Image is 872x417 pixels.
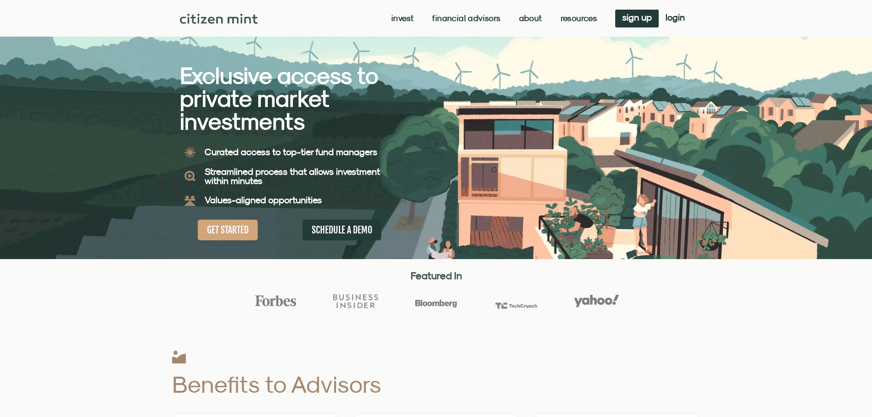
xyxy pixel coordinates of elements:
[666,14,685,21] span: login
[312,224,372,236] span: SCHEDULE A DEMO
[205,146,377,157] b: Curated access to top-tier fund managers
[659,10,692,27] a: login
[432,14,500,23] a: Financial Advisors
[205,166,380,186] b: Streamlined process that allows investment within minutes
[205,195,322,205] b: Values-aligned opportunities
[303,220,381,240] a: SCHEDULE A DEMO
[411,270,462,282] strong: Featured In
[180,64,404,133] h2: Exclusive access to private market investments
[519,14,542,23] a: About
[172,373,518,396] h2: Benefits to Advisors
[198,220,258,240] a: GET STARTED
[207,224,249,236] span: GET STARTED
[622,14,652,21] span: sign up
[391,14,597,23] nav: Menu
[180,14,258,24] img: Citizen Mint
[253,295,298,307] img: Forbes Logo
[391,14,414,23] a: Invest
[561,14,597,23] a: Resources
[615,10,659,27] a: sign up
